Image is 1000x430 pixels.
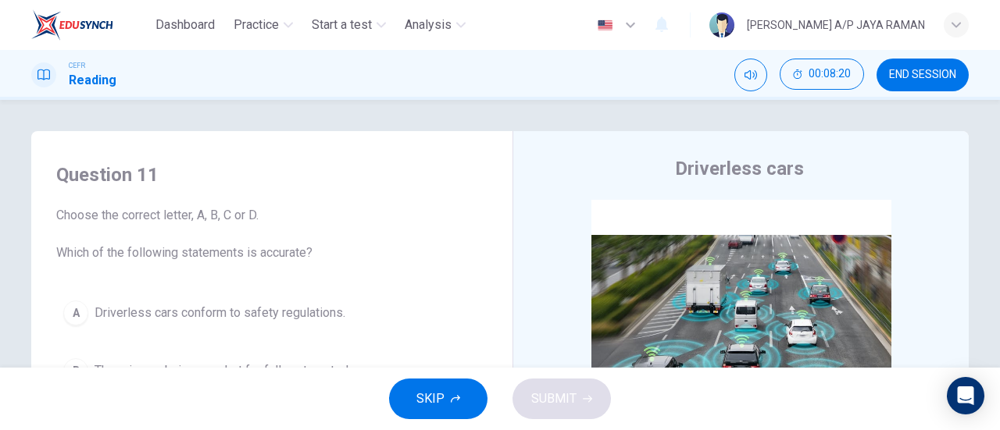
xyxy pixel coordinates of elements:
[155,16,215,34] span: Dashboard
[56,351,487,390] button: BThere is an obvious market for fully automated cars.
[305,11,392,39] button: Start a test
[398,11,472,39] button: Analysis
[780,59,864,91] div: Hide
[947,377,984,414] div: Open Intercom Messenger
[595,20,615,31] img: en
[809,68,851,80] span: 00:08:20
[63,358,88,383] div: B
[389,378,487,419] button: SKIP
[747,16,925,34] div: [PERSON_NAME] A/P JAYA RAMAN
[95,361,377,380] span: There is an obvious market for fully automated cars.
[709,12,734,37] img: Profile picture
[56,162,487,187] h4: Question 11
[405,16,452,34] span: Analysis
[95,304,345,322] span: Driverless cars conform to safety regulations.
[149,11,221,39] button: Dashboard
[56,293,487,332] button: ADriverless cars conform to safety regulations.
[31,9,149,41] a: EduSynch logo
[675,156,804,181] h4: Driverless cars
[889,69,956,81] span: END SESSION
[227,11,299,39] button: Practice
[69,60,85,71] span: CEFR
[31,9,113,41] img: EduSynch logo
[734,59,767,91] div: Mute
[312,16,372,34] span: Start a test
[69,71,116,90] h1: Reading
[234,16,279,34] span: Practice
[416,388,445,410] span: SKIP
[56,206,487,262] span: Choose the correct letter, A, B, C or D. Which of the following statements is accurate?
[877,59,969,91] button: END SESSION
[63,300,88,325] div: A
[780,59,864,90] button: 00:08:20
